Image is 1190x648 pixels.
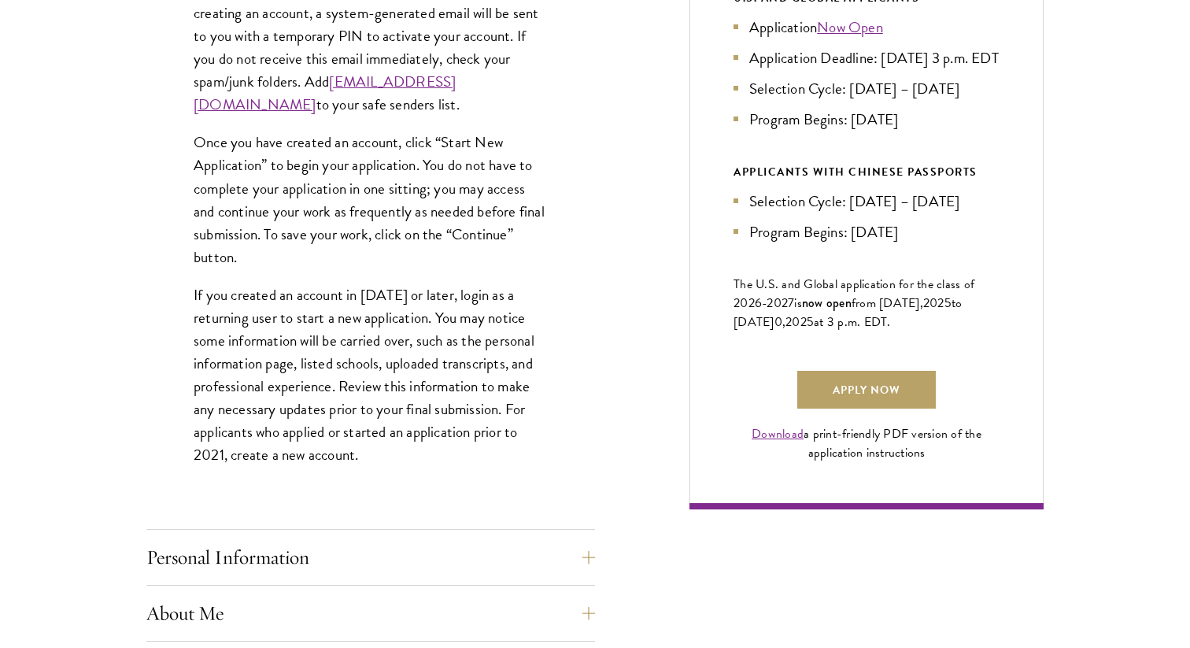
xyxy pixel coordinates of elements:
span: from [DATE], [852,294,923,313]
span: -202 [762,294,788,313]
div: APPLICANTS WITH CHINESE PASSPORTS [734,162,1000,182]
a: Now Open [817,16,883,39]
p: If you created an account in [DATE] or later, login as a returning user to start a new applicatio... [194,283,548,467]
a: Download [752,424,804,443]
li: Application [734,16,1000,39]
span: , [782,313,785,331]
button: About Me [146,594,595,632]
button: Personal Information [146,539,595,576]
div: a print-friendly PDF version of the application instructions [734,424,1000,462]
li: Application Deadline: [DATE] 3 p.m. EDT [734,46,1000,69]
span: 7 [788,294,794,313]
li: Selection Cycle: [DATE] – [DATE] [734,77,1000,100]
span: is [794,294,802,313]
span: 0 [774,313,782,331]
span: 5 [807,313,814,331]
p: Once you have created an account, click “Start New Application” to begin your application. You do... [194,131,548,268]
span: now open [802,294,852,312]
span: 202 [785,313,807,331]
span: 6 [755,294,762,313]
span: to [DATE] [734,294,962,331]
span: The U.S. and Global application for the class of 202 [734,275,974,313]
span: 202 [923,294,944,313]
li: Program Begins: [DATE] [734,108,1000,131]
a: [EMAIL_ADDRESS][DOMAIN_NAME] [194,70,456,116]
a: Apply Now [797,371,936,409]
li: Program Begins: [DATE] [734,220,1000,243]
li: Selection Cycle: [DATE] – [DATE] [734,190,1000,213]
span: at 3 p.m. EDT. [814,313,891,331]
span: 5 [944,294,952,313]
